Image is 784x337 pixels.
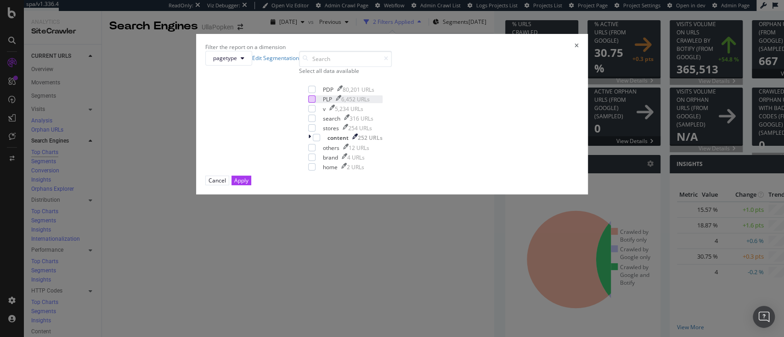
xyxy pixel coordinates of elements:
[323,144,339,152] div: others
[205,176,229,185] button: Cancel
[347,154,365,161] div: 4 URLs
[323,95,332,103] div: PLP
[349,144,369,152] div: 12 URLs
[753,306,775,328] div: Open Intercom Messenger
[347,163,364,171] div: 2 URLs
[196,34,588,195] div: modal
[341,95,370,103] div: 6,452 URLs
[205,51,252,66] button: pagetype
[335,105,363,113] div: 5,234 URLs
[299,67,392,75] div: Select all data available
[343,86,374,94] div: 80,201 URLs
[327,134,349,142] div: content
[205,43,286,51] div: Filter the report on a dimension
[323,163,338,171] div: home
[323,86,333,94] div: PDP
[299,51,392,67] input: Search
[323,124,339,132] div: stores
[209,177,226,184] div: Cancel
[323,154,338,161] div: brand
[348,124,372,132] div: 254 URLs
[358,134,383,142] div: 252 URLs
[252,54,299,62] a: Edit Segmentation
[350,115,373,122] div: 316 URLs
[213,54,237,62] span: pagetype
[323,105,326,113] div: v
[323,115,340,122] div: search
[231,176,251,185] button: Apply
[575,43,579,51] div: times
[234,177,248,184] div: Apply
